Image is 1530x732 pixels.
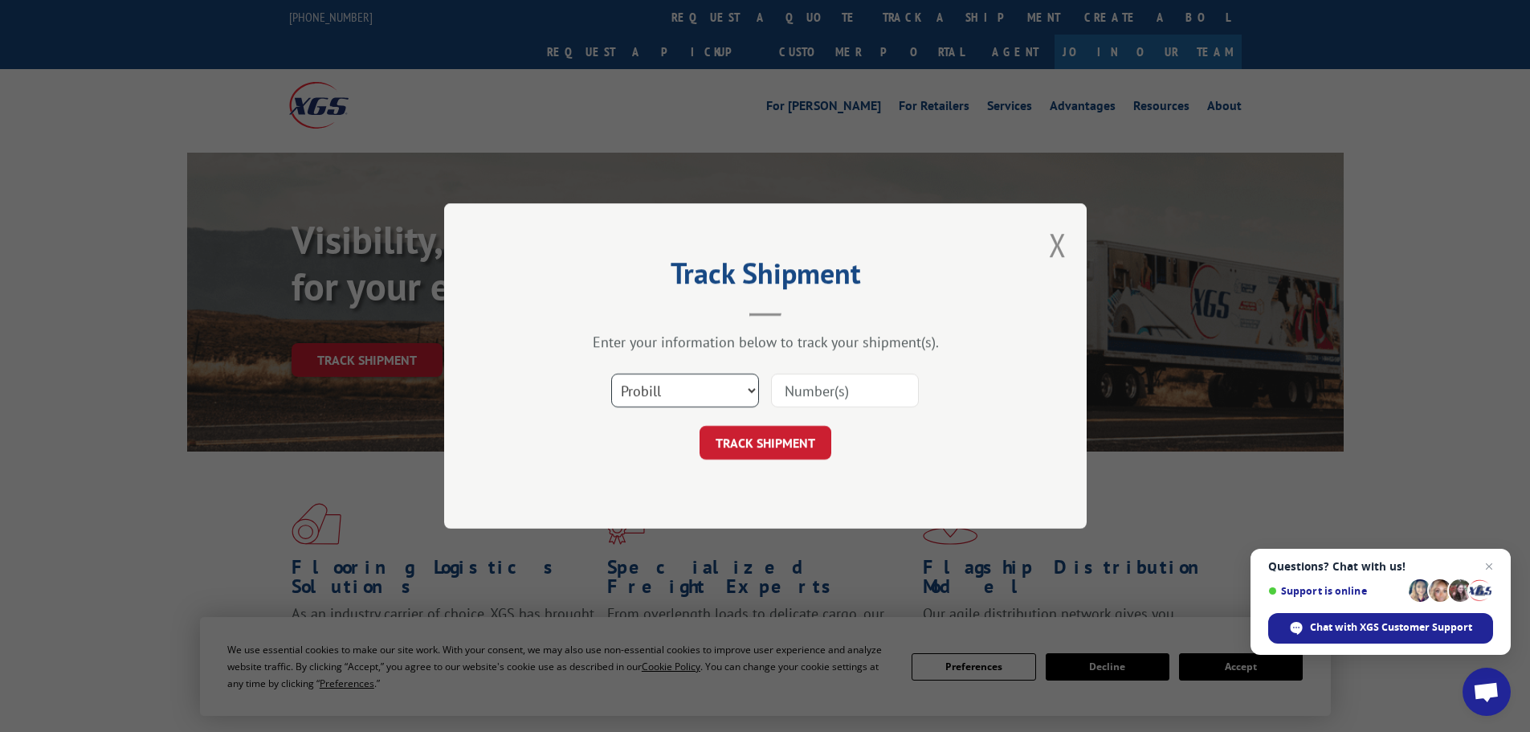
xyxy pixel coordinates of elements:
[1268,613,1493,644] div: Chat with XGS Customer Support
[1268,560,1493,573] span: Questions? Chat with us!
[524,262,1006,292] h2: Track Shipment
[771,374,919,407] input: Number(s)
[524,333,1006,351] div: Enter your information below to track your shipment(s).
[1310,620,1472,635] span: Chat with XGS Customer Support
[700,426,831,460] button: TRACK SHIPMENT
[1479,557,1499,576] span: Close chat
[1268,585,1403,597] span: Support is online
[1049,223,1067,266] button: Close modal
[1463,668,1511,716] div: Open chat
